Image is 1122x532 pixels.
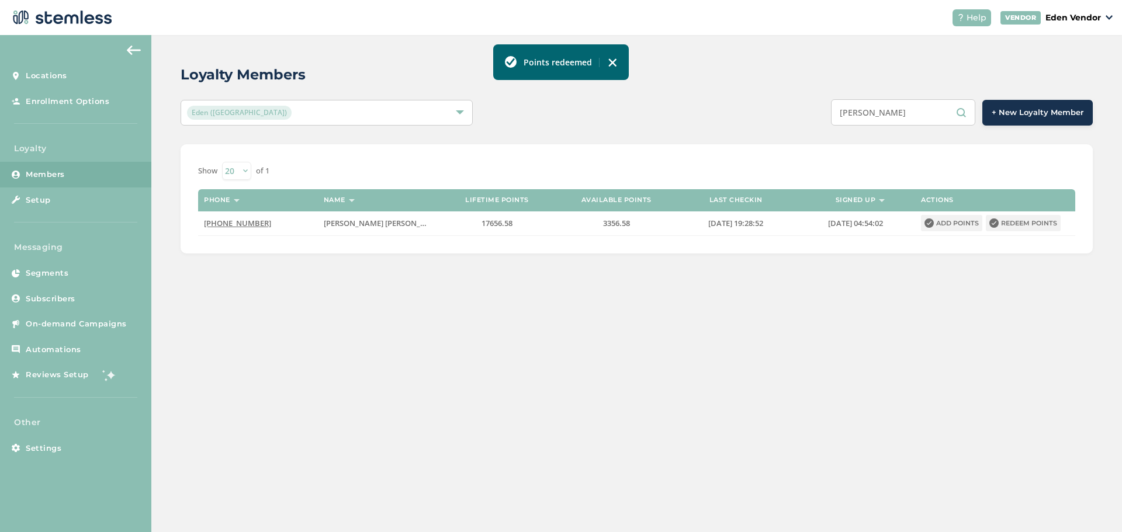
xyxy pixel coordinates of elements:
span: Enrollment Options [26,96,109,107]
span: 17656.58 [482,218,512,228]
span: Reviews Setup [26,369,89,381]
label: of 1 [256,165,269,177]
span: Eden ([GEOGRAPHIC_DATA]) [187,106,292,120]
input: Search [831,99,975,126]
img: icon-toast-close-54bf22bf.svg [608,58,617,67]
label: Name [324,196,345,204]
h2: Loyalty Members [181,64,306,85]
img: icon_down-arrow-small-66adaf34.svg [1106,15,1113,20]
span: Settings [26,443,61,454]
label: 3356.58 [563,218,670,228]
label: Points redeemed [524,56,592,68]
span: On-demand Campaigns [26,318,127,330]
div: VENDOR [1000,11,1041,25]
img: logo-dark-0685b13c.svg [9,6,112,29]
img: icon-arrow-back-accent-c549486e.svg [127,46,141,55]
span: [PHONE_NUMBER] [204,218,271,228]
label: 17656.58 [443,218,550,228]
img: icon-toast-success-78f41570.svg [505,56,517,68]
span: [DATE] 04:54:02 [828,218,883,228]
img: icon-sort-1e1d7615.svg [879,199,885,202]
span: Members [26,169,65,180]
span: 3356.58 [603,218,630,228]
label: (918) 906-9384 [204,218,311,228]
span: + New Loyalty Member [992,107,1083,119]
img: icon-sort-1e1d7615.svg [234,199,240,202]
label: James Wade Campbell [324,218,431,228]
label: Last checkin [709,196,763,204]
label: 2025-08-15 19:28:52 [682,218,789,228]
label: Phone [204,196,230,204]
button: Redeem points [986,215,1061,231]
span: Automations [26,344,81,356]
span: Locations [26,70,67,82]
span: [DATE] 19:28:52 [708,218,763,228]
button: Add points [921,215,982,231]
p: Eden Vendor [1045,12,1101,24]
label: Signed up [836,196,876,204]
span: Setup [26,194,51,206]
img: icon-help-white-03924b79.svg [957,14,964,21]
span: [PERSON_NAME] [PERSON_NAME] [324,218,445,228]
label: 2024-01-22 04:54:02 [802,218,909,228]
span: Help [967,12,986,24]
iframe: Chat Widget [1064,476,1122,532]
label: Show [198,165,217,177]
th: Actions [915,189,1075,211]
label: Available points [581,196,652,204]
img: icon-sort-1e1d7615.svg [349,199,355,202]
img: glitter-stars-b7820f95.gif [98,363,121,387]
span: Segments [26,267,68,279]
span: Subscribers [26,293,75,305]
label: Lifetime points [465,196,529,204]
button: + New Loyalty Member [982,100,1093,126]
